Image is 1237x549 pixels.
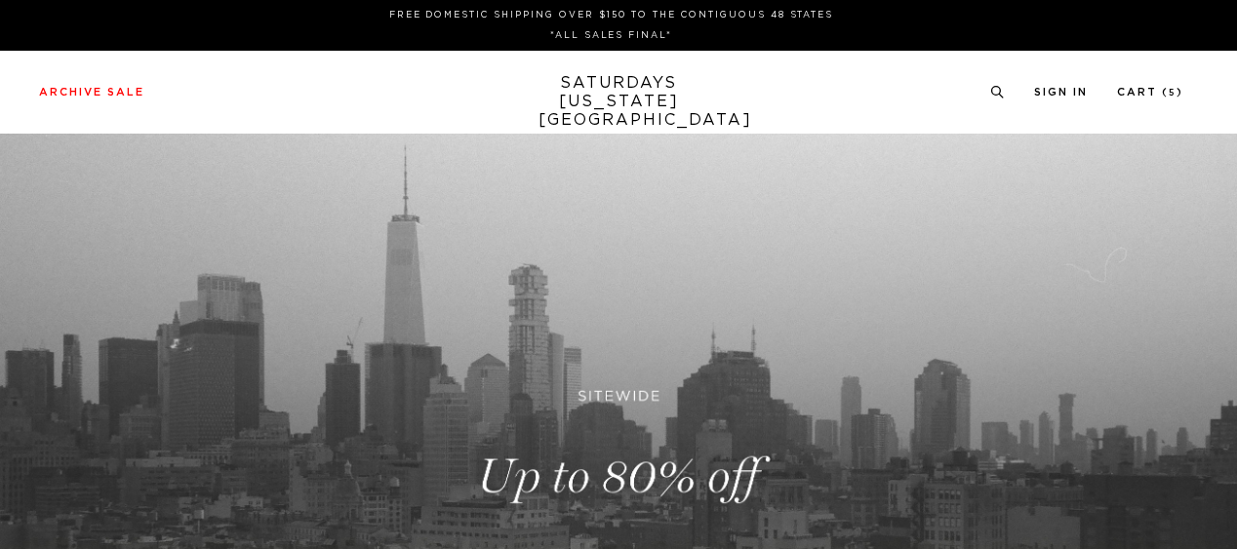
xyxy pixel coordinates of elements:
[539,74,699,130] a: SATURDAYS[US_STATE][GEOGRAPHIC_DATA]
[39,87,144,98] a: Archive Sale
[1034,87,1088,98] a: Sign In
[1117,87,1183,98] a: Cart (5)
[47,8,1176,22] p: FREE DOMESTIC SHIPPING OVER $150 TO THE CONTIGUOUS 48 STATES
[47,28,1176,43] p: *ALL SALES FINAL*
[1169,89,1177,98] small: 5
